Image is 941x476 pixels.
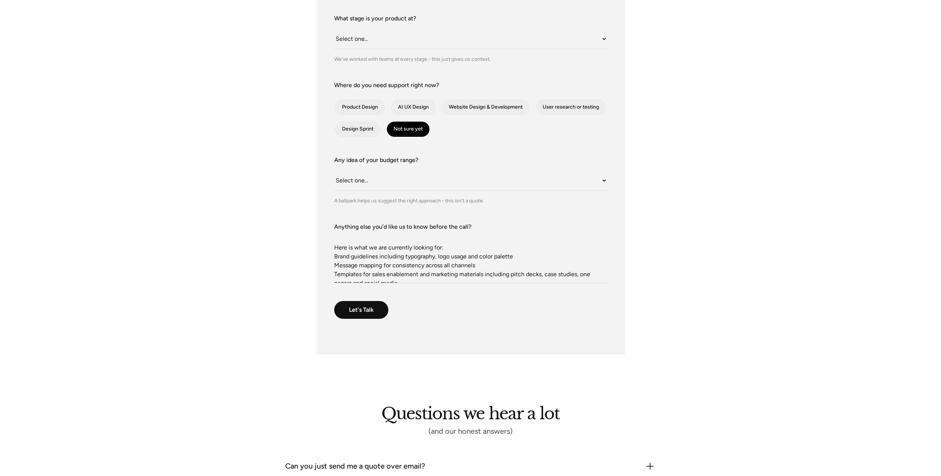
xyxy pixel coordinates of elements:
div: (and our honest answers) [381,428,560,433]
div: Can you just send me a quote over email? [285,460,425,472]
h2: Questions we hear a lot [381,408,560,424]
div: A ballpark helps us suggest the right approach - this isn’t a quote. [334,197,607,205]
label: Any idea of your budget range? [334,156,607,165]
label: Anything else you’d like us to know before the call? [334,222,607,231]
input: Let's Talk [334,301,388,319]
label: What stage is your product at? [334,14,607,23]
div: We’ve worked with teams at every stage - this just gives us context. [334,55,607,63]
label: Where do you need support right now? [334,81,607,90]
